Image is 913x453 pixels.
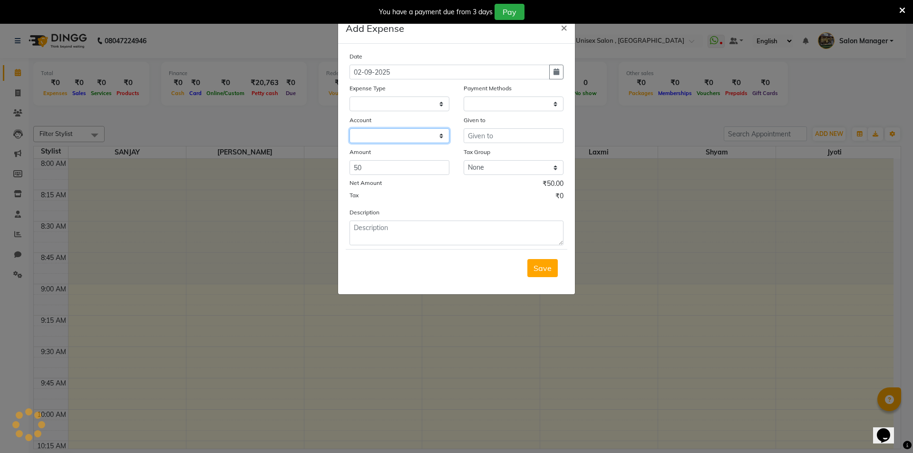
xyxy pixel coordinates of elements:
[543,179,563,191] span: ₹50.00
[464,116,486,125] label: Given to
[350,191,359,200] label: Tax
[379,7,493,17] div: You have a payment due from 3 days
[350,84,386,93] label: Expense Type
[346,21,404,36] h5: Add Expense
[464,148,490,156] label: Tax Group
[464,84,512,93] label: Payment Methods
[555,191,563,203] span: ₹0
[534,263,552,273] span: Save
[873,415,903,443] iframe: chat widget
[350,179,382,187] label: Net Amount
[561,20,567,34] span: ×
[350,116,371,125] label: Account
[553,14,575,40] button: Close
[350,148,371,156] label: Amount
[350,52,362,61] label: Date
[464,128,563,143] input: Given to
[350,160,449,175] input: Amount
[350,208,379,217] label: Description
[527,259,558,277] button: Save
[495,4,524,20] button: Pay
